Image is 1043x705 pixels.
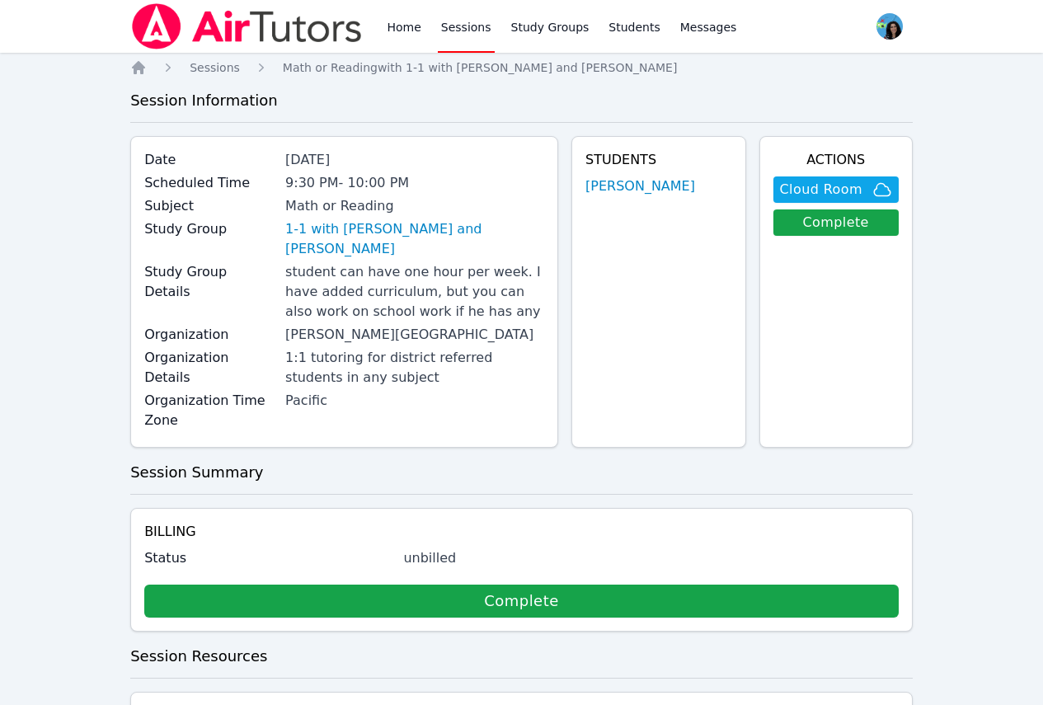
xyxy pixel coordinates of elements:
[585,150,731,170] h4: Students
[285,348,544,388] div: 1:1 tutoring for district referred students in any subject
[403,548,899,568] div: unbilled
[190,61,240,74] span: Sessions
[283,59,678,76] a: Math or Readingwith 1-1 with [PERSON_NAME] and [PERSON_NAME]
[773,150,899,170] h4: Actions
[130,645,913,668] h3: Session Resources
[585,176,695,196] a: [PERSON_NAME]
[144,585,899,618] a: Complete
[773,176,899,203] button: Cloud Room
[130,3,364,49] img: Air Tutors
[144,548,393,568] label: Status
[780,180,862,200] span: Cloud Room
[190,59,240,76] a: Sessions
[144,348,275,388] label: Organization Details
[144,196,275,216] label: Subject
[144,391,275,430] label: Organization Time Zone
[144,219,275,239] label: Study Group
[283,61,678,74] span: Math or Reading with 1-1 with [PERSON_NAME] and [PERSON_NAME]
[130,59,913,76] nav: Breadcrumb
[144,262,275,302] label: Study Group Details
[285,150,544,170] div: [DATE]
[285,173,544,193] div: 9:30 PM - 10:00 PM
[285,196,544,216] div: Math or Reading
[144,150,275,170] label: Date
[130,89,913,112] h3: Session Information
[285,391,544,411] div: Pacific
[773,209,899,236] a: Complete
[144,173,275,193] label: Scheduled Time
[130,461,913,484] h3: Session Summary
[285,262,544,322] div: student can have one hour per week. I have added curriculum, but you can also work on school work...
[680,19,737,35] span: Messages
[285,219,544,259] a: 1-1 with [PERSON_NAME] and [PERSON_NAME]
[144,325,275,345] label: Organization
[285,325,544,345] div: [PERSON_NAME][GEOGRAPHIC_DATA]
[144,522,899,542] h4: Billing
